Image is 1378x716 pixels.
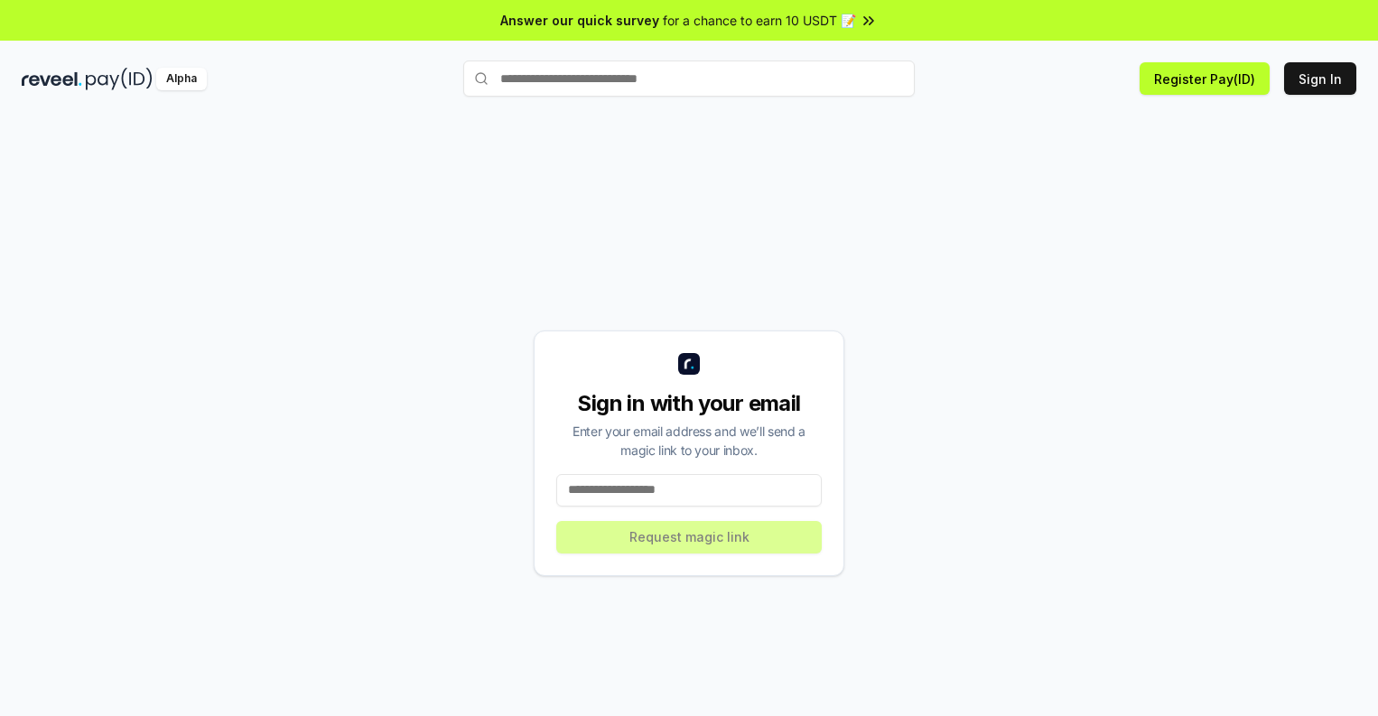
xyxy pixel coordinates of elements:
img: pay_id [86,68,153,90]
div: Sign in with your email [556,389,822,418]
button: Register Pay(ID) [1140,62,1270,95]
button: Sign In [1284,62,1356,95]
div: Alpha [156,68,207,90]
span: for a chance to earn 10 USDT 📝 [663,11,856,30]
div: Enter your email address and we’ll send a magic link to your inbox. [556,422,822,460]
span: Answer our quick survey [500,11,659,30]
img: reveel_dark [22,68,82,90]
img: logo_small [678,353,700,375]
